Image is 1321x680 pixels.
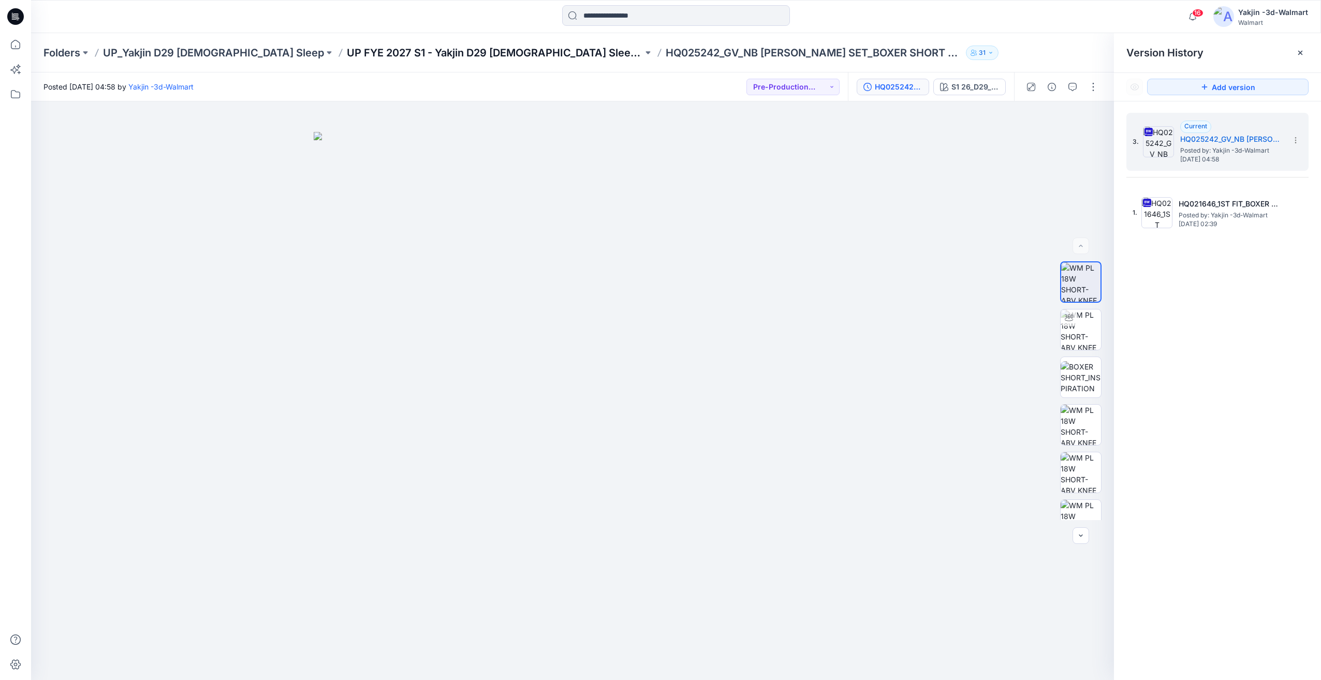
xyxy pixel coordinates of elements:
[1061,262,1100,302] img: WM PL 18W SHORT-ABV KNEE Colorway wo Avatar
[103,46,324,60] a: UP_Yakjin D29 [DEMOGRAPHIC_DATA] Sleep
[1180,145,1284,156] span: Posted by: Yakjin -3d-Walmart
[1126,47,1203,59] span: Version History
[1180,133,1284,145] h5: HQ025242_GV_NB CAMI BOXER SET_BOXER SHORT PLUS
[43,81,194,92] span: Posted [DATE] 04:58 by
[1179,198,1282,210] h5: HQ021646_1ST FIT_BOXER SHORT PLUS
[666,46,962,60] p: HQ025242_GV_NB [PERSON_NAME] SET_BOXER SHORT PLUS
[1238,6,1308,19] div: Yakjin -3d-Walmart
[1061,500,1101,540] img: WM PL 18W SHORT-ABV KNEE Back wo Avatar
[1061,452,1101,493] img: WM PL 18W SHORT-ABV KNEE Hip Side 1 wo Avatar
[1133,208,1137,217] span: 1.
[1126,79,1143,95] button: Show Hidden Versions
[1044,79,1060,95] button: Details
[1180,156,1284,163] span: [DATE] 04:58
[1147,79,1309,95] button: Add version
[857,79,929,95] button: HQ025242_GV_NB [PERSON_NAME] SET_BOXER SHORT PLUS
[951,81,999,93] div: S1 26_D29_NB_2 HEARTS AND ARROWS v2 rpt_CW1_VIV WHT_WM
[1238,19,1308,26] div: Walmart
[128,82,194,91] a: Yakjin -3d-Walmart
[1179,210,1282,220] span: Posted by: Yakjin -3d-Walmart
[1192,9,1203,17] span: 16
[1213,6,1234,27] img: avatar
[1061,361,1101,394] img: BOXER SHORT_INSPIRATION
[1061,309,1101,350] img: WM PL 18W SHORT-ABV KNEE Turntable with Avatar
[1296,49,1304,57] button: Close
[1133,137,1139,146] span: 3.
[966,46,999,60] button: 31
[1141,197,1172,228] img: HQ021646_1ST FIT_BOXER SHORT PLUS
[1143,126,1174,157] img: HQ025242_GV_NB CAMI BOXER SET_BOXER SHORT PLUS
[347,46,643,60] a: UP FYE 2027 S1 - Yakjin D29 [DEMOGRAPHIC_DATA] Sleepwear
[314,132,831,680] img: eyJhbGciOiJIUzI1NiIsImtpZCI6IjAiLCJzbHQiOiJzZXMiLCJ0eXAiOiJKV1QifQ.eyJkYXRhIjp7InR5cGUiOiJzdG9yYW...
[933,79,1006,95] button: S1 26_D29_NB_2 HEARTS AND ARROWS v2 rpt_CW1_VIV WHT_WM
[1179,220,1282,228] span: [DATE] 02:39
[979,47,986,58] p: 31
[1061,405,1101,445] img: WM PL 18W SHORT-ABV KNEE Front wo Avatar
[43,46,80,60] a: Folders
[875,81,922,93] div: HQ025242_GV_NB CAMI BOXER SET_BOXER SHORT PLUS
[1184,122,1207,130] span: Current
